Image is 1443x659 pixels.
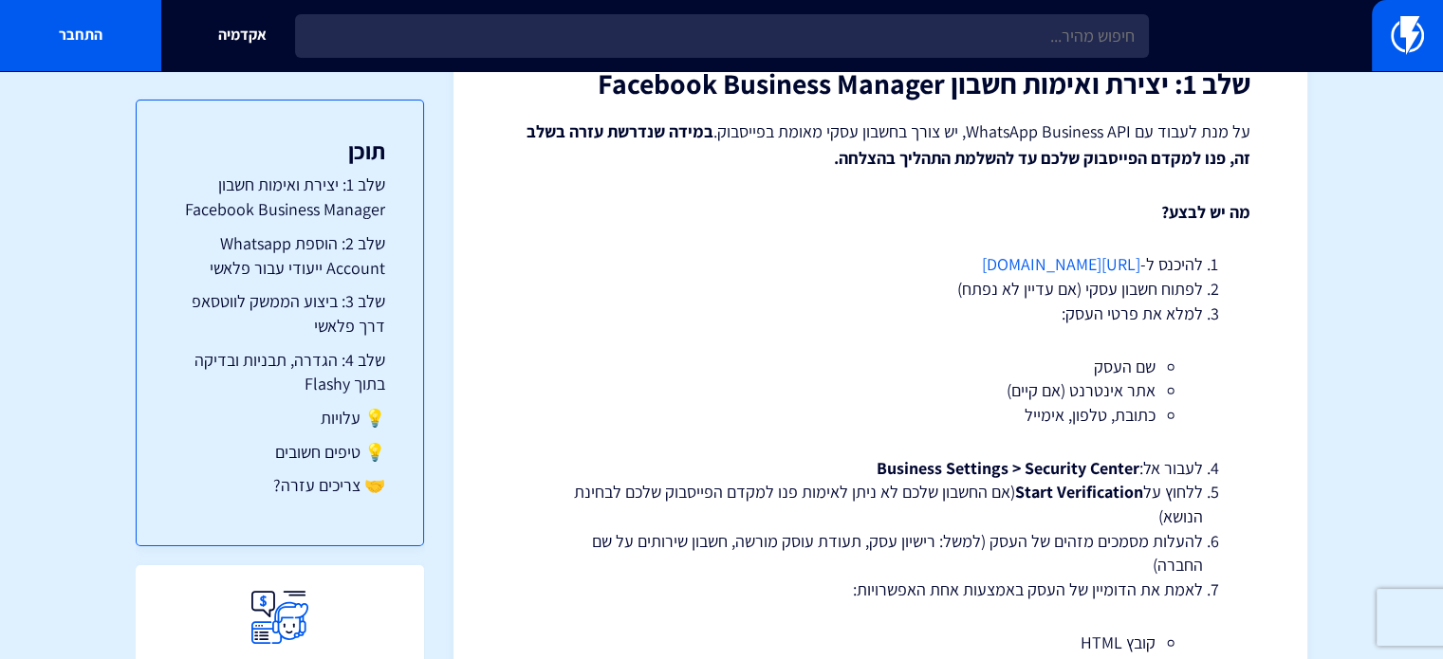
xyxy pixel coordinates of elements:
li: אתר אינטרנט (אם קיים) [605,378,1156,403]
a: 💡 טיפים חשובים [175,440,385,465]
a: שלב 3: ביצוע הממשק לווטסאפ דרך פלאשי [175,289,385,338]
li: כתובת, טלפון, אימייל [605,403,1156,428]
input: חיפוש מהיר... [295,14,1149,58]
li: למלא את פרטי העסק: [558,302,1203,428]
strong: Start Verification [1015,481,1143,503]
a: שלב 2: הוספת Whatsapp Account ייעודי עבור פלאשי [175,231,385,280]
li: קובץ HTML [605,631,1156,655]
a: 🤝 צריכים עזרה? [175,473,385,498]
h2: שלב 1: יצירת ואימות חשבון Facebook Business Manager [510,68,1250,100]
li: שם העסק [605,355,1156,379]
a: [URL][DOMAIN_NAME] [982,253,1140,275]
strong: Business Settings > Security Center [877,457,1139,479]
li: לעבור אל: [558,456,1203,481]
strong: מה יש לבצע? [1161,201,1250,223]
h3: תוכן [175,138,385,163]
li: ללחוץ על (אם החשבון שלכם לא ניתן לאימות פנו למקדם הפייסבוק שלכם לבחינת הנושא) [558,480,1203,528]
li: להיכנס ל- [558,252,1203,277]
a: שלב 4: הגדרה, תבניות ובדיקה בתוך Flashy [175,348,385,396]
a: שלב 1: יצירת ואימות חשבון Facebook Business Manager [175,173,385,221]
strong: במידה שנדרשת עזרה בשלב זה, פנו למקדם הפייסבוק שלכם עד להשלמת התהליך בהצלחה. [527,120,1250,169]
a: 💡 עלויות [175,406,385,430]
li: להעלות מסמכים מזהים של העסק (למשל: רישיון עסק, תעודת עוסק מורשה, חשבון שירותים על שם החברה) [558,529,1203,577]
p: על מנת לעבוד עם WhatsApp Business API, יש צורך בחשבון עסקי מאומת בפייסבוק. [510,119,1250,172]
li: לפתוח חשבון עסקי (אם עדיין לא נפתח) [558,277,1203,302]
